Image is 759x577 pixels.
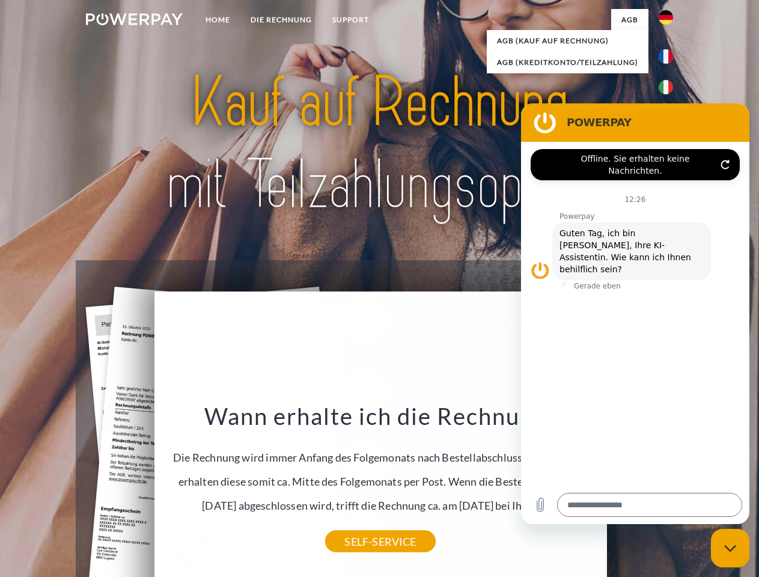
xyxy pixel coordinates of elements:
[487,30,648,52] a: AGB (Kauf auf Rechnung)
[86,13,183,25] img: logo-powerpay-white.svg
[659,80,673,94] img: it
[161,401,600,542] div: Die Rechnung wird immer Anfang des Folgemonats nach Bestellabschluss generiert. Sie erhalten dies...
[325,531,435,552] a: SELF-SERVICE
[659,49,673,64] img: fr
[322,9,379,31] a: SUPPORT
[240,9,322,31] a: DIE RECHNUNG
[521,103,749,524] iframe: Messaging-Fenster
[659,10,673,25] img: de
[487,52,648,73] a: AGB (Kreditkonto/Teilzahlung)
[115,58,644,230] img: title-powerpay_de.svg
[195,9,240,31] a: Home
[711,529,749,567] iframe: Schaltfläche zum Öffnen des Messaging-Fensters; Konversation läuft
[611,9,648,31] a: agb
[161,401,600,430] h3: Wann erhalte ich die Rechnung?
